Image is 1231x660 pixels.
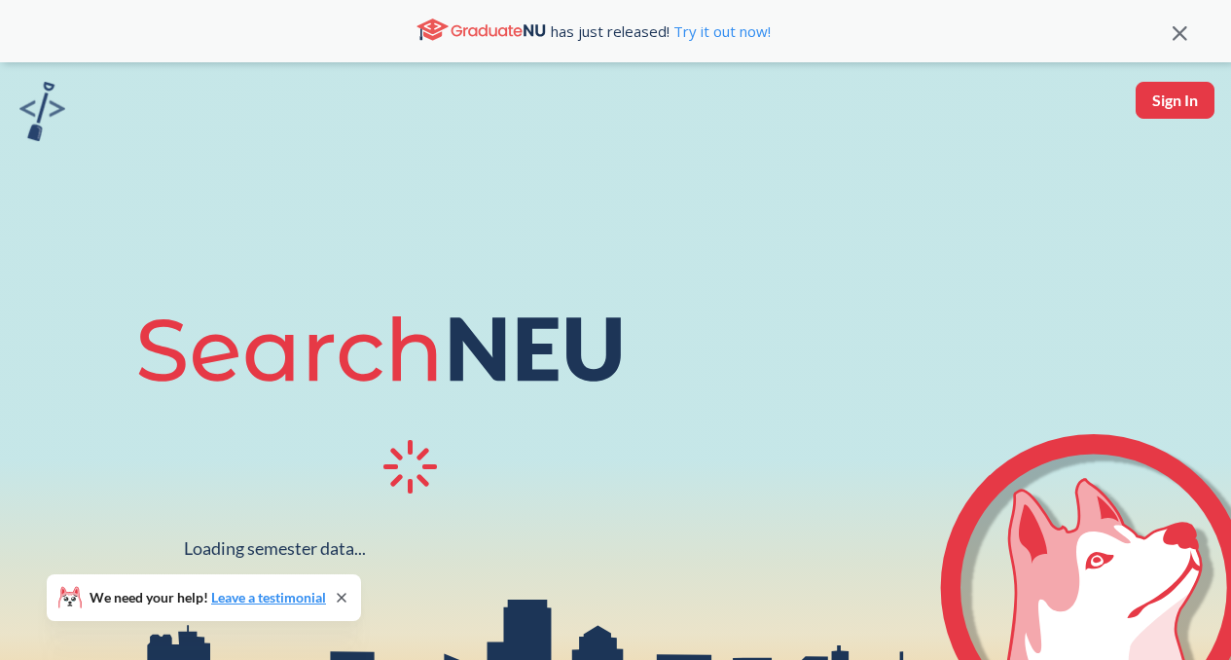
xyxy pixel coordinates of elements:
[184,537,366,560] div: Loading semester data...
[211,589,326,605] a: Leave a testimonial
[90,591,326,605] span: We need your help!
[1136,82,1214,119] button: Sign In
[670,21,771,41] a: Try it out now!
[19,82,65,141] img: sandbox logo
[19,82,65,147] a: sandbox logo
[551,20,771,42] span: has just released!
